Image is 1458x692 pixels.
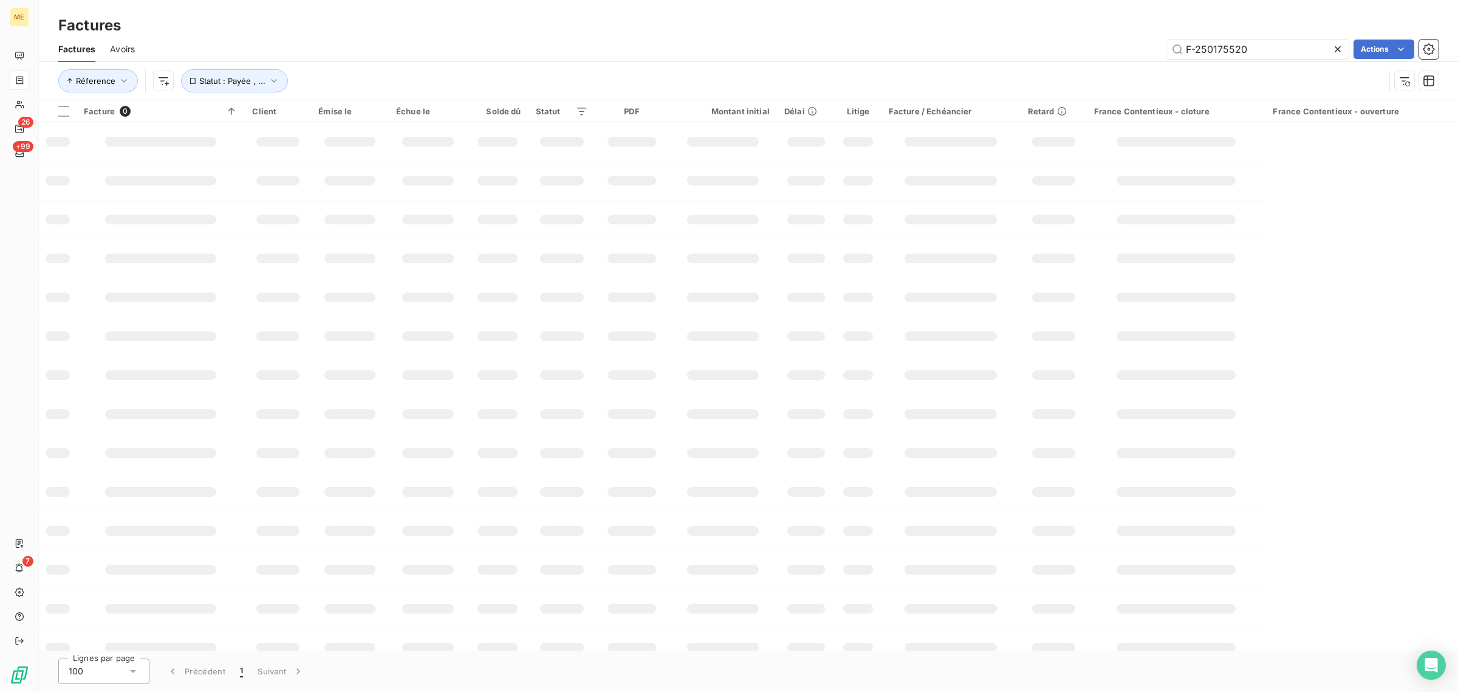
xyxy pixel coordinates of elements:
[676,106,770,116] div: Montant initial
[318,106,382,116] div: Émise le
[1417,651,1446,680] div: Open Intercom Messenger
[1354,40,1414,59] button: Actions
[396,106,460,116] div: Échue le
[1166,40,1349,59] input: Rechercher
[843,106,874,116] div: Litige
[10,144,29,163] a: +99
[13,141,33,152] span: +99
[603,106,662,116] div: PDF
[110,43,135,55] span: Avoirs
[120,106,131,117] span: 0
[10,119,29,139] a: 26
[1028,106,1080,116] div: Retard
[18,117,33,128] span: 26
[474,106,521,116] div: Solde dû
[536,106,588,116] div: Statut
[159,659,233,684] button: Précédent
[252,106,304,116] div: Client
[250,659,312,684] button: Suivant
[240,665,243,677] span: 1
[10,665,29,685] img: Logo LeanPay
[889,106,1013,116] div: Facture / Echéancier
[233,659,250,684] button: 1
[69,665,83,677] span: 100
[10,7,29,27] div: ME
[58,15,121,36] h3: Factures
[58,43,95,55] span: Factures
[784,106,828,116] div: Délai
[1094,106,1259,116] div: France Contentieux - cloture
[84,106,115,116] span: Facture
[22,556,33,567] span: 7
[76,76,115,86] span: Réference
[1273,106,1451,116] div: France Contentieux - ouverture
[181,69,288,92] button: Statut : Payée , ...
[58,69,138,92] button: Réference
[199,76,265,86] span: Statut : Payée , ...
